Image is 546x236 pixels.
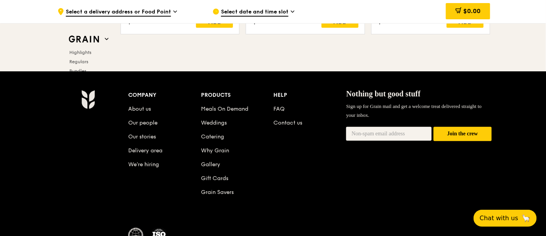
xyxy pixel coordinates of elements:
[274,106,285,112] a: FAQ
[201,120,227,126] a: Weddings
[221,8,288,17] span: Select date and time slot
[66,8,171,17] span: Select a delivery address or Food Point
[201,90,274,101] div: Products
[322,15,358,28] div: Add
[447,15,484,28] div: Add
[196,15,233,28] div: Add
[128,106,151,112] a: About us
[474,210,537,227] button: Chat with us🦙
[480,214,518,223] span: Chat with us
[346,89,420,98] span: Nothing but good stuff
[128,147,162,154] a: Delivery area
[434,127,492,141] button: Join the crew
[201,106,248,112] a: Meals On Demand
[128,133,156,140] a: Our stories
[201,189,234,196] a: Grain Savers
[201,161,220,168] a: Gallery
[274,90,347,101] div: Help
[69,68,86,74] span: Bundles
[128,120,157,126] a: Our people
[346,127,432,141] input: Non-spam email address
[201,133,224,140] a: Catering
[346,103,482,118] span: Sign up for Grain mail and get a welcome treat delivered straight to your inbox.
[128,161,159,168] a: We’re hiring
[128,90,201,101] div: Company
[81,90,95,109] img: Grain
[69,59,88,64] span: Regulars
[66,32,102,46] img: Grain web logo
[274,120,303,126] a: Contact us
[69,50,91,55] span: Highlights
[521,214,531,223] span: 🦙
[201,147,229,154] a: Why Grain
[201,175,228,182] a: Gift Cards
[463,7,481,15] span: $0.00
